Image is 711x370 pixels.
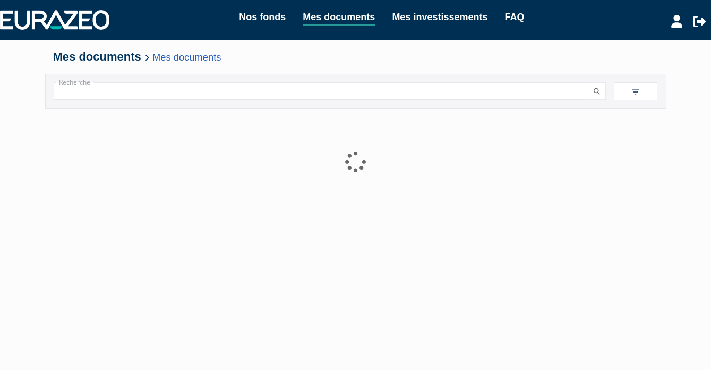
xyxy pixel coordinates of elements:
a: Mes investissements [392,10,487,24]
h4: Mes documents [53,51,658,63]
a: Mes documents [303,10,375,26]
img: filter.svg [631,87,640,97]
input: Recherche [54,82,589,100]
a: FAQ [504,10,524,24]
a: Nos fonds [239,10,286,24]
a: Mes documents [152,52,221,63]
